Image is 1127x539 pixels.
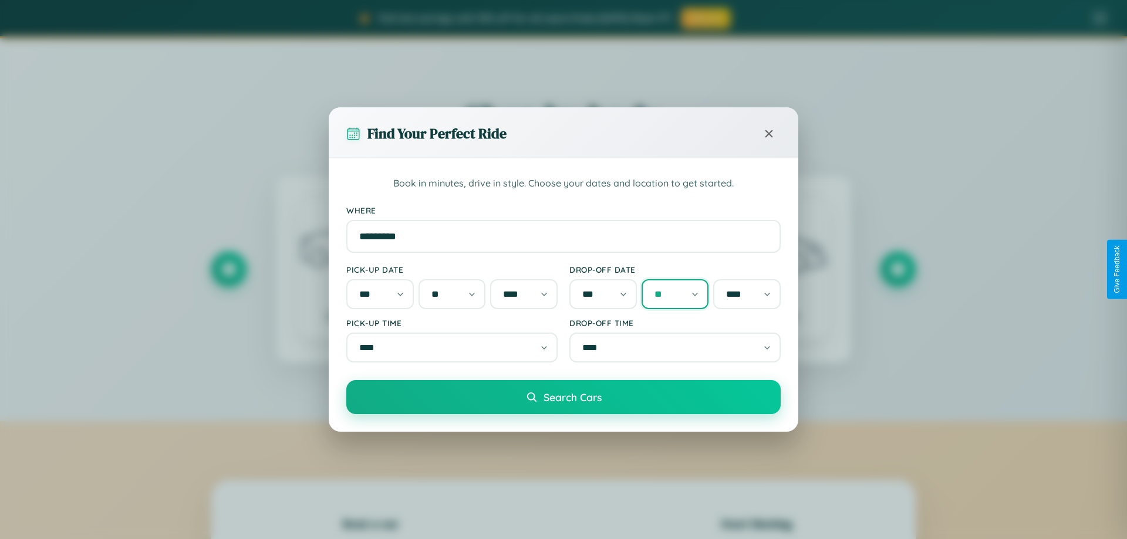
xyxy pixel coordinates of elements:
label: Drop-off Date [569,265,781,274]
label: Pick-up Time [346,318,558,328]
label: Drop-off Time [569,318,781,328]
label: Where [346,205,781,215]
button: Search Cars [346,380,781,414]
label: Pick-up Date [346,265,558,274]
span: Search Cars [544,391,602,404]
h3: Find Your Perfect Ride [367,124,507,143]
p: Book in minutes, drive in style. Choose your dates and location to get started. [346,176,781,191]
